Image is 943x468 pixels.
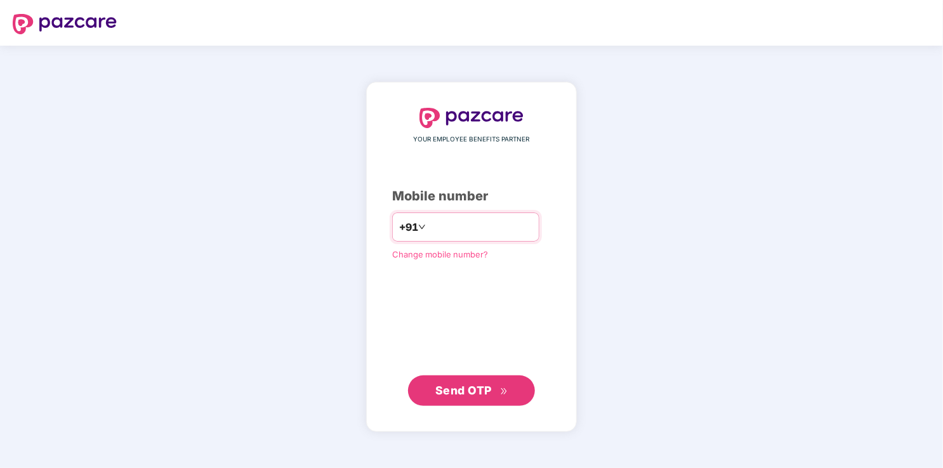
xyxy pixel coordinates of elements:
[408,375,535,406] button: Send OTPdouble-right
[419,108,524,128] img: logo
[435,384,492,397] span: Send OTP
[13,14,117,34] img: logo
[399,219,418,235] span: +91
[414,134,530,145] span: YOUR EMPLOYEE BENEFITS PARTNER
[418,223,426,231] span: down
[500,387,508,396] span: double-right
[392,249,488,259] a: Change mobile number?
[392,186,551,206] div: Mobile number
